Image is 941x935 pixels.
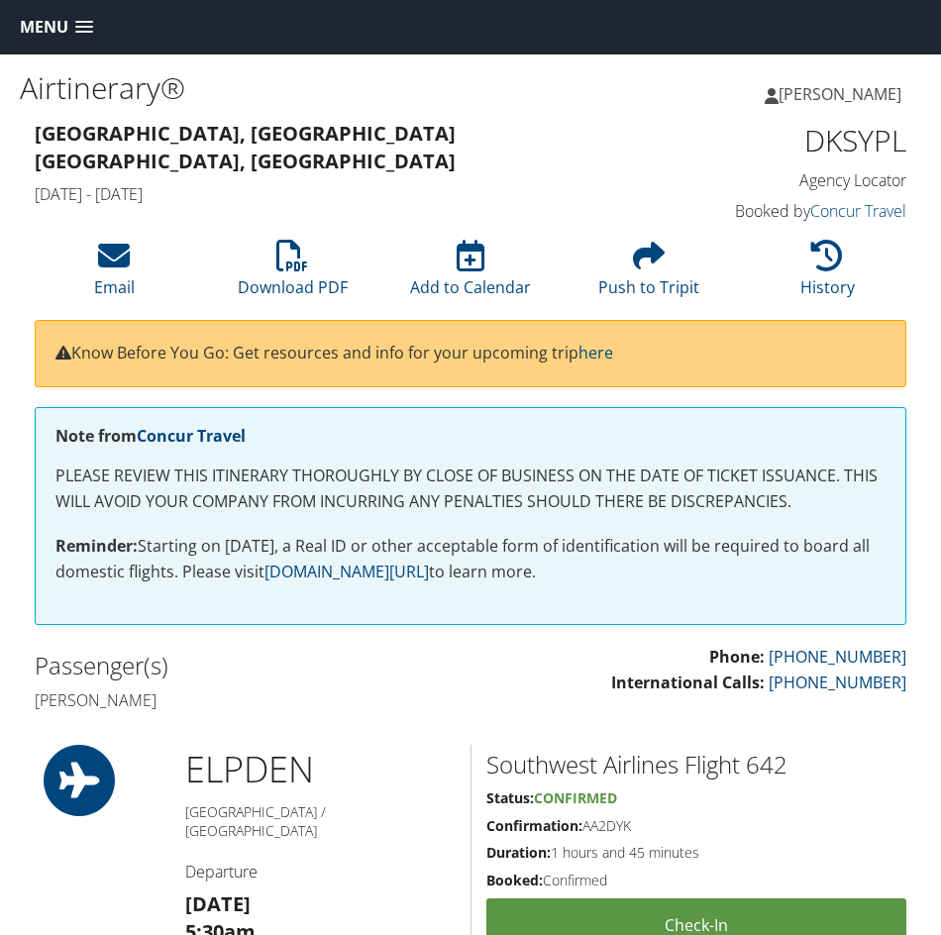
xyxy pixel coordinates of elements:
[769,646,906,668] a: [PHONE_NUMBER]
[486,788,534,807] strong: Status:
[35,649,456,682] h2: Passenger(s)
[534,788,617,807] span: Confirmed
[810,200,906,222] a: Concur Travel
[486,748,906,781] h2: Southwest Airlines Flight 642
[486,843,551,862] strong: Duration:
[611,672,765,693] strong: International Calls:
[598,251,699,298] a: Push to Tripit
[94,251,135,298] a: Email
[20,67,470,109] h1: Airtinerary®
[709,646,765,668] strong: Phone:
[55,535,138,557] strong: Reminder:
[636,120,906,161] h1: DKSYPL
[636,169,906,191] h4: Agency Locator
[185,802,456,841] h5: [GEOGRAPHIC_DATA] / [GEOGRAPHIC_DATA]
[55,534,886,584] p: Starting on [DATE], a Real ID or other acceptable form of identification will be required to boar...
[410,251,531,298] a: Add to Calendar
[185,745,456,794] h1: ELP DEN
[486,871,906,890] h5: Confirmed
[35,183,606,205] h4: [DATE] - [DATE]
[765,64,921,124] a: [PERSON_NAME]
[35,689,456,711] h4: [PERSON_NAME]
[35,120,456,174] strong: [GEOGRAPHIC_DATA], [GEOGRAPHIC_DATA] [GEOGRAPHIC_DATA], [GEOGRAPHIC_DATA]
[486,816,906,836] h5: AA2DYK
[137,425,246,447] a: Concur Travel
[238,251,348,298] a: Download PDF
[578,342,613,364] a: here
[185,861,456,883] h4: Departure
[55,464,886,514] p: PLEASE REVIEW THIS ITINERARY THOROUGHLY BY CLOSE OF BUSINESS ON THE DATE OF TICKET ISSUANCE. THIS...
[55,425,246,447] strong: Note from
[636,200,906,222] h4: Booked by
[486,816,582,835] strong: Confirmation:
[486,843,906,863] h5: 1 hours and 45 minutes
[185,890,251,917] strong: [DATE]
[20,18,68,37] span: Menu
[800,251,855,298] a: History
[264,561,429,582] a: [DOMAIN_NAME][URL]
[55,341,886,366] p: Know Before You Go: Get resources and info for your upcoming trip
[486,871,543,889] strong: Booked:
[769,672,906,693] a: [PHONE_NUMBER]
[10,11,103,44] a: Menu
[779,83,901,105] span: [PERSON_NAME]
